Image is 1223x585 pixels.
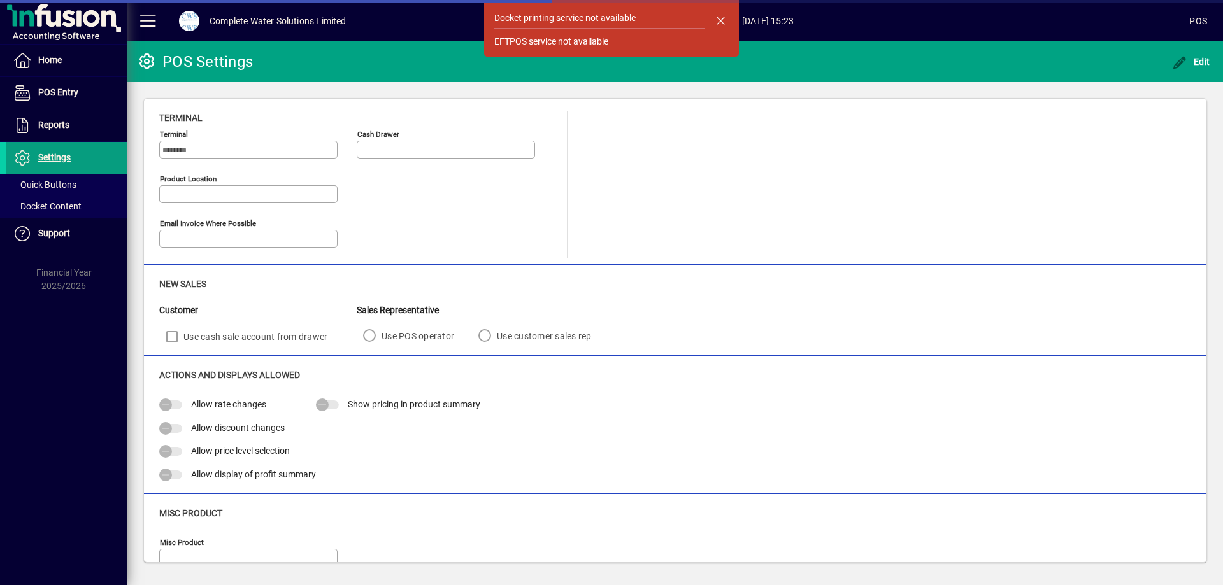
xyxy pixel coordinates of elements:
[1169,50,1213,73] button: Edit
[6,174,127,195] a: Quick Buttons
[6,109,127,141] a: Reports
[13,201,82,211] span: Docket Content
[137,52,253,72] div: POS Settings
[159,508,222,518] span: Misc Product
[159,370,300,380] span: Actions and Displays Allowed
[191,399,266,409] span: Allow rate changes
[1172,57,1210,67] span: Edit
[38,152,71,162] span: Settings
[191,469,316,479] span: Allow display of profit summary
[160,174,217,183] mat-label: Product location
[6,77,127,109] a: POS Entry
[38,228,70,238] span: Support
[159,113,203,123] span: Terminal
[1189,11,1207,31] div: POS
[160,130,188,139] mat-label: Terminal
[169,10,210,32] button: Profile
[210,11,347,31] div: Complete Water Solutions Limited
[347,11,1190,31] span: [DATE] 15:23
[191,446,290,456] span: Allow price level selection
[159,279,206,289] span: New Sales
[6,195,127,217] a: Docket Content
[38,120,69,130] span: Reports
[357,304,610,317] div: Sales Representative
[38,55,62,65] span: Home
[38,87,78,97] span: POS Entry
[6,45,127,76] a: Home
[357,130,399,139] mat-label: Cash Drawer
[494,35,608,48] div: EFTPOS service not available
[160,219,256,228] mat-label: Email Invoice where possible
[348,399,480,409] span: Show pricing in product summary
[159,304,357,317] div: Customer
[191,423,285,433] span: Allow discount changes
[13,180,76,190] span: Quick Buttons
[160,538,204,547] mat-label: Misc Product
[6,218,127,250] a: Support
